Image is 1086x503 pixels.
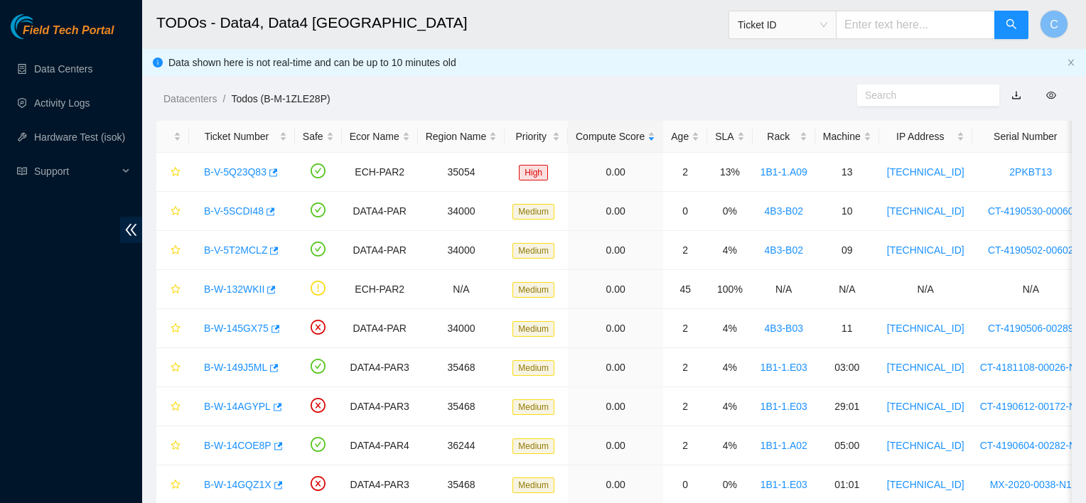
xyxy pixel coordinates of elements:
td: 4% [707,231,752,270]
span: close-circle [311,320,326,335]
td: N/A [418,270,505,309]
a: B-W-14GQZ1X [204,479,271,490]
a: MX-2020-0038-N1 [990,479,1072,490]
a: [TECHNICAL_ID] [887,479,964,490]
button: star [164,278,181,301]
td: 45 [663,270,707,309]
span: close-circle [311,398,326,413]
td: 2 [663,309,707,348]
button: star [164,239,181,261]
span: search [1006,18,1017,32]
span: star [171,167,181,178]
span: C [1050,16,1058,33]
span: / [222,93,225,104]
button: star [164,161,181,183]
span: Ticket ID [738,14,827,36]
a: Hardware Test (isok) [34,131,125,143]
span: check-circle [311,359,326,374]
a: B-V-5SCDI48 [204,205,264,217]
span: Medium [512,282,554,298]
a: CT-4190502-00602 [988,244,1074,256]
a: CT-4190530-00060 [988,205,1074,217]
span: Medium [512,438,554,454]
td: DATA4-PAR [342,231,418,270]
button: close [1067,58,1075,67]
a: B-V-5Q23Q83 [204,166,267,178]
a: 1B1-1.A09 [760,166,807,178]
a: [TECHNICAL_ID] [887,323,964,334]
a: 4B3-B02 [765,244,803,256]
td: 0 [663,192,707,231]
button: star [164,200,181,222]
a: B-W-145GX75 [204,323,269,334]
td: N/A [753,270,815,309]
a: CT-4190612-00172-N1 [980,401,1082,412]
td: 05:00 [815,426,879,465]
td: 34000 [418,231,505,270]
a: 4B3-B03 [765,323,803,334]
td: N/A [879,270,972,309]
span: star [171,206,181,217]
button: star [164,395,181,418]
a: CT-4190604-00282-N0 [980,440,1082,451]
td: 34000 [418,309,505,348]
span: star [171,440,181,452]
span: exclamation-circle [311,281,326,296]
td: 0.00 [568,153,663,192]
td: 34000 [418,192,505,231]
td: 2 [663,231,707,270]
a: [TECHNICAL_ID] [887,440,964,451]
td: 09 [815,231,879,270]
span: read [17,166,27,176]
a: [TECHNICAL_ID] [887,244,964,256]
td: 2 [663,348,707,387]
td: 35468 [418,348,505,387]
a: B-W-14COE8P [204,440,271,451]
td: ECH-PAR2 [342,270,418,309]
button: star [164,434,181,457]
a: 2PKBT13 [1009,166,1052,178]
td: DATA4-PAR [342,309,418,348]
td: DATA4-PAR4 [342,426,418,465]
td: 100% [707,270,752,309]
td: 36244 [418,426,505,465]
td: DATA4-PAR3 [342,348,418,387]
button: C [1040,10,1068,38]
td: 0.00 [568,231,663,270]
input: Search [865,87,980,103]
span: check-circle [311,242,326,256]
a: Activity Logs [34,97,90,109]
td: 4% [707,387,752,426]
span: check-circle [311,163,326,178]
span: star [171,323,181,335]
span: check-circle [311,202,326,217]
span: Medium [512,477,554,493]
td: 4% [707,309,752,348]
span: High [519,165,548,180]
button: star [164,356,181,379]
a: B-V-5T2MCLZ [204,244,267,256]
td: 13 [815,153,879,192]
a: 4B3-B02 [765,205,803,217]
a: B-W-14AGYPL [204,401,271,412]
td: 0.00 [568,192,663,231]
span: Field Tech Portal [23,24,114,38]
td: 2 [663,426,707,465]
td: 2 [663,387,707,426]
a: [TECHNICAL_ID] [887,362,964,373]
a: 1B1-1.A02 [760,440,807,451]
button: search [994,11,1028,39]
a: [TECHNICAL_ID] [887,401,964,412]
a: 1B1-1.E03 [760,479,807,490]
span: close [1067,58,1075,67]
td: 0% [707,192,752,231]
a: Datacenters [163,93,217,104]
span: check-circle [311,437,326,452]
button: download [1001,84,1032,107]
a: 1B1-1.E03 [760,401,807,412]
span: star [171,245,181,256]
span: eye [1046,90,1056,100]
td: 10 [815,192,879,231]
td: 0.00 [568,348,663,387]
button: star [164,317,181,340]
